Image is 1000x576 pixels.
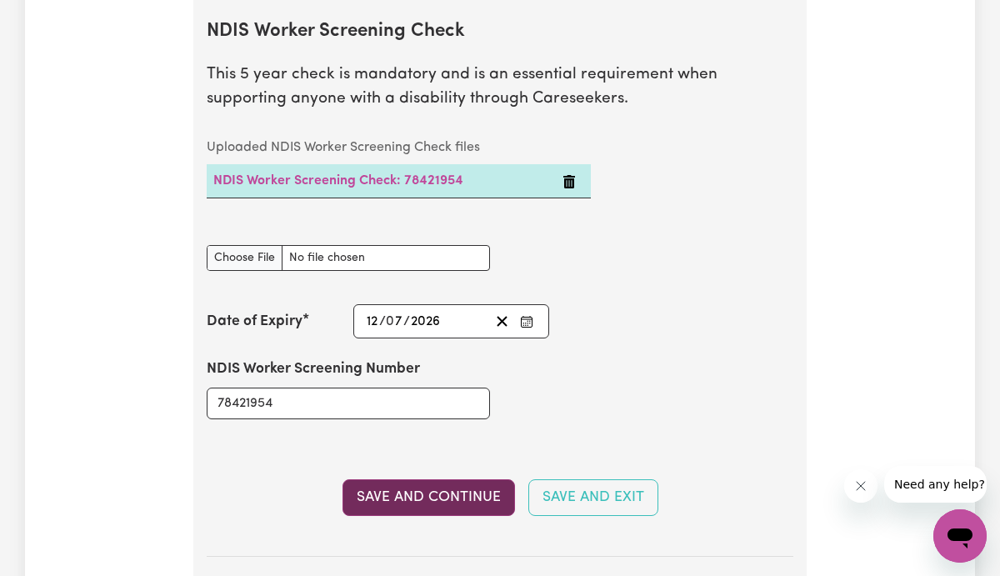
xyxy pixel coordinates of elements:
[207,358,420,380] label: NDIS Worker Screening Number
[207,63,793,112] p: This 5 year check is mandatory and is an essential requirement when supporting anyone with a disa...
[207,21,793,43] h2: NDIS Worker Screening Check
[562,171,576,191] button: Delete NDIS Worker Screening Check: 78421954
[213,174,463,188] a: NDIS Worker Screening Check: 78421954
[403,314,410,329] span: /
[387,310,403,333] input: --
[933,509,987,563] iframe: Button to launch messaging window
[528,479,658,516] button: Save and Exit
[515,310,538,333] button: Enter the Date of Expiry of your NDIS Worker Screening Check
[386,315,394,328] span: 0
[379,314,386,329] span: /
[884,466,987,503] iframe: Message from company
[366,310,379,333] input: --
[844,469,877,503] iframe: Close message
[207,131,591,164] caption: Uploaded NDIS Worker Screening Check files
[410,310,442,333] input: ----
[342,479,515,516] button: Save and Continue
[489,310,515,333] button: Clear date
[207,311,302,333] label: Date of Expiry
